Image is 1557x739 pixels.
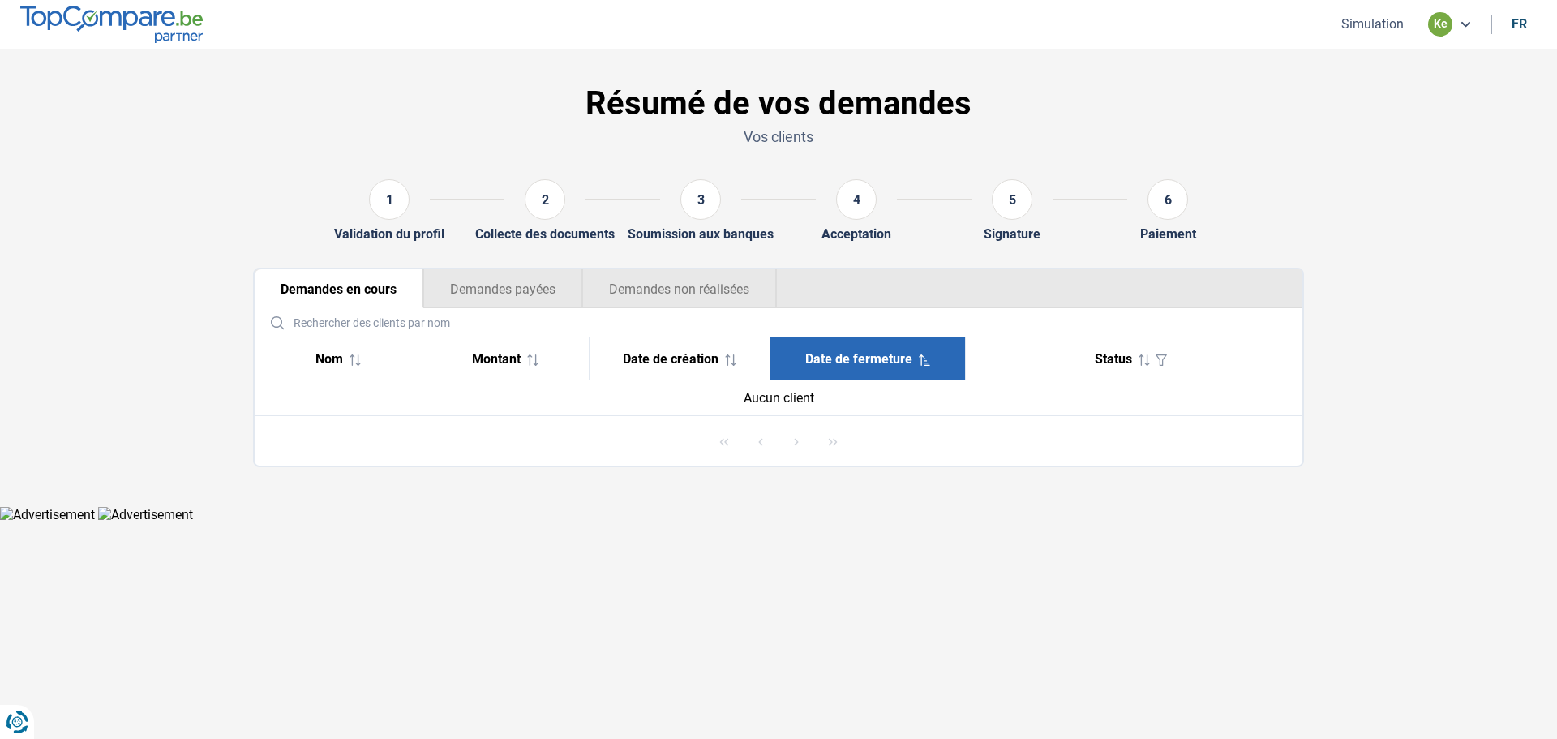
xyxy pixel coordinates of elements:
div: 5 [992,179,1032,220]
img: Advertisement [98,507,193,522]
div: Paiement [1140,226,1196,242]
div: 6 [1147,179,1188,220]
h1: Résumé de vos demandes [253,84,1304,123]
button: Next Page [780,425,813,458]
button: Demandes non réalisées [582,269,777,308]
span: Date de création [623,351,718,367]
button: Last Page [817,425,849,458]
p: Vos clients [253,127,1304,147]
button: First Page [708,425,740,458]
div: 2 [525,179,565,220]
div: Acceptation [821,226,891,242]
span: Nom [315,351,343,367]
button: Demandes en cours [255,269,423,308]
div: 1 [369,179,410,220]
div: 3 [680,179,721,220]
span: Montant [472,351,521,367]
div: Soumission aux banques [628,226,774,242]
button: Simulation [1336,15,1409,32]
div: Validation du profil [334,226,444,242]
input: Rechercher des clients par nom [261,308,1296,337]
div: 4 [836,179,877,220]
button: Previous Page [744,425,777,458]
img: TopCompare.be [20,6,203,42]
div: ke [1428,12,1452,37]
div: fr [1512,16,1527,32]
button: Demandes payées [423,269,582,308]
span: Status [1095,351,1132,367]
div: Aucun client [268,390,1289,406]
span: Date de fermeture [805,351,912,367]
div: Collecte des documents [475,226,615,242]
div: Signature [984,226,1040,242]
